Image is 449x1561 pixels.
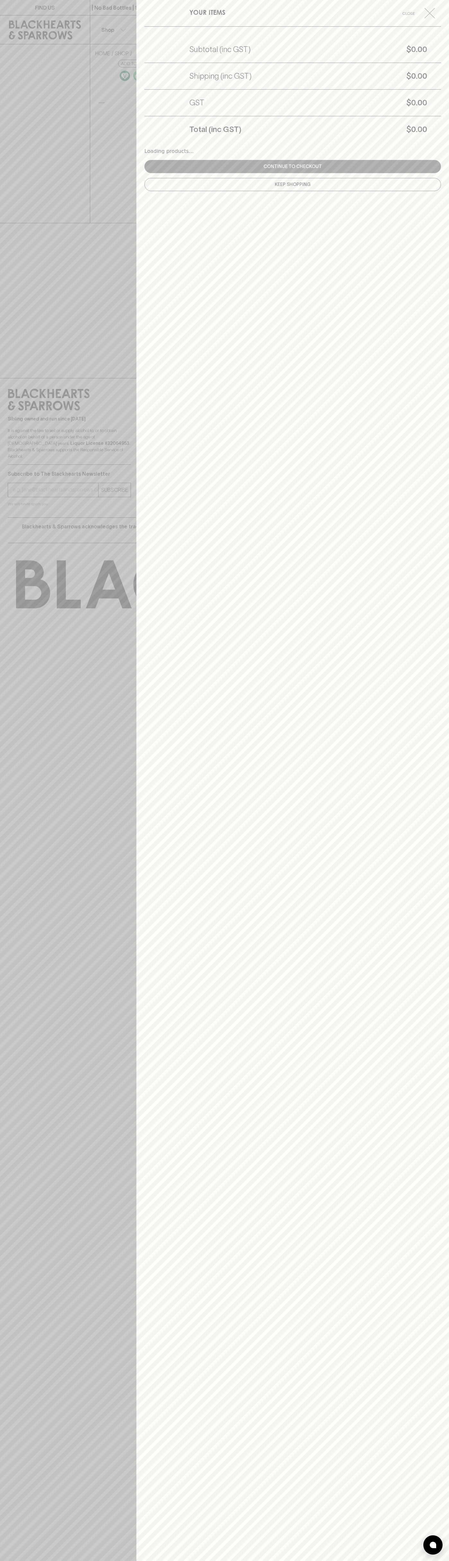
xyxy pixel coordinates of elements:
h5: $0.00 [251,44,427,55]
h5: Subtotal (inc GST) [189,44,251,55]
button: Keep Shopping [144,178,441,191]
h5: Shipping (inc GST) [189,71,252,81]
h5: $0.00 [204,98,427,108]
span: Close [395,10,422,17]
h5: Total (inc GST) [189,124,241,135]
div: Loading products... [144,147,441,155]
button: Close [395,8,440,18]
h5: $0.00 [252,71,427,81]
img: bubble-icon [430,1542,436,1548]
h5: $0.00 [241,124,427,135]
h5: GST [189,98,204,108]
h6: YOUR ITEMS [189,8,225,18]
